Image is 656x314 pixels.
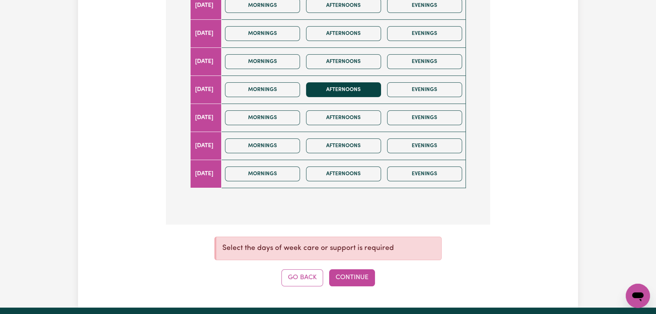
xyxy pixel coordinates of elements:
[306,110,381,125] button: Afternoons
[387,26,462,41] button: Evenings
[222,243,435,254] p: Select the days of week care or support is required
[225,138,300,153] button: Mornings
[387,54,462,69] button: Evenings
[191,132,222,160] td: [DATE]
[191,160,222,188] td: [DATE]
[306,54,381,69] button: Afternoons
[387,110,462,125] button: Evenings
[191,19,222,47] td: [DATE]
[626,284,650,308] iframe: Button to launch messaging window
[281,269,323,286] button: Go Back
[387,166,462,181] button: Evenings
[225,166,300,181] button: Mornings
[387,82,462,97] button: Evenings
[191,75,222,104] td: [DATE]
[329,269,375,286] button: Continue
[306,138,381,153] button: Afternoons
[387,138,462,153] button: Evenings
[191,47,222,75] td: [DATE]
[225,82,300,97] button: Mornings
[225,110,300,125] button: Mornings
[306,82,381,97] button: Afternoons
[306,26,381,41] button: Afternoons
[191,104,222,132] td: [DATE]
[225,54,300,69] button: Mornings
[225,26,300,41] button: Mornings
[306,166,381,181] button: Afternoons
